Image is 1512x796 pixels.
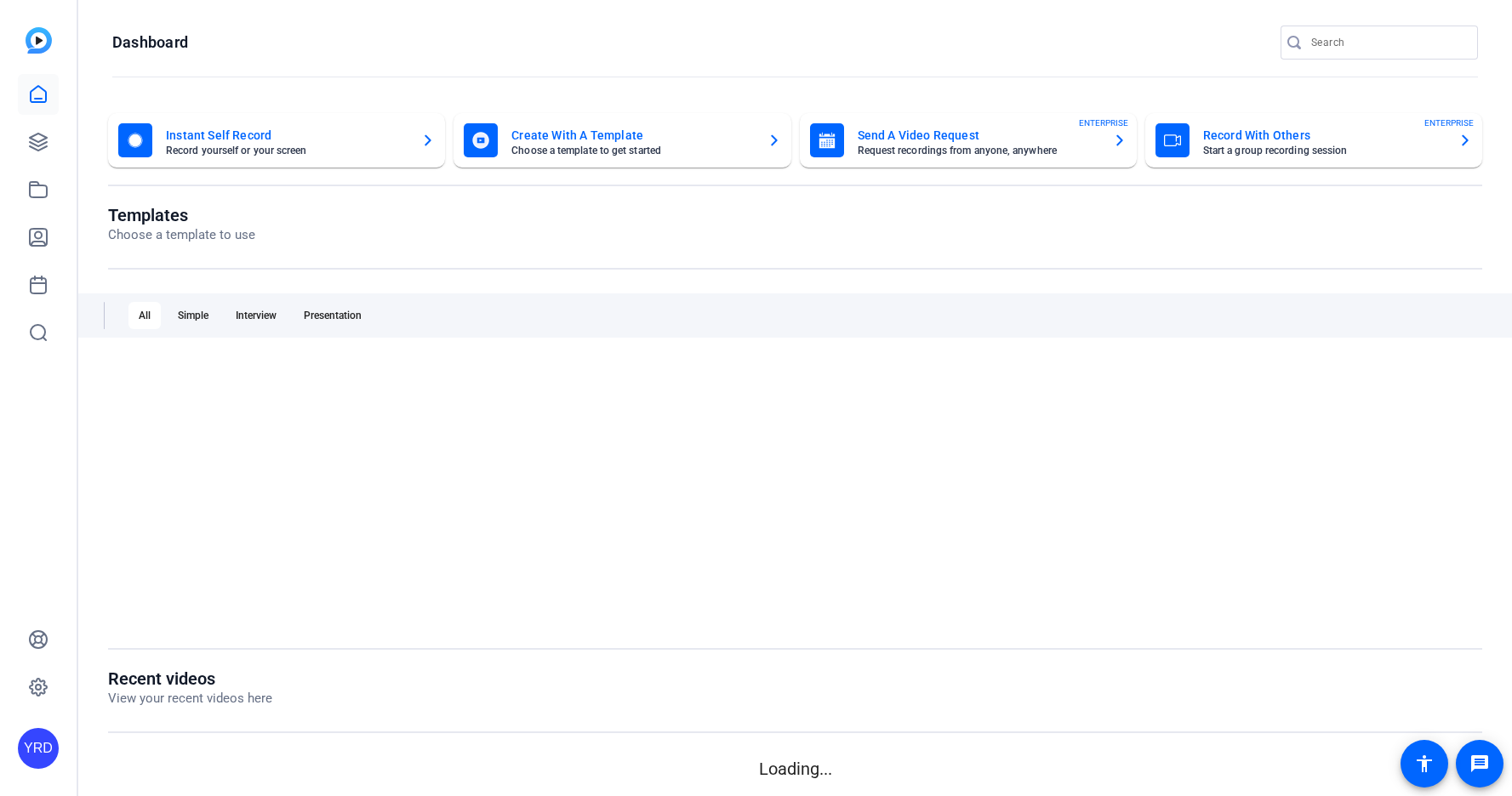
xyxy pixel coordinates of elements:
div: Interview [225,302,287,329]
div: YRD [18,728,59,769]
button: Instant Self RecordRecord yourself or your screen [108,113,445,168]
mat-card-title: Send A Video Request [858,125,1099,145]
mat-card-subtitle: Start a group recording session [1203,145,1445,156]
mat-card-subtitle: Request recordings from anyone, anywhere [858,145,1099,156]
mat-card-title: Create With A Template [511,125,753,145]
mat-card-subtitle: Choose a template to get started [511,145,753,156]
h1: Templates [108,205,255,225]
mat-icon: message [1469,753,1490,774]
button: Record With OthersStart a group recording sessionENTERPRISE [1145,113,1482,168]
p: Choose a template to use [108,225,255,245]
img: blue-gradient.svg [26,27,52,54]
button: Send A Video RequestRequest recordings from anyone, anywhereENTERPRISE [800,113,1137,168]
h1: Recent videos [108,668,272,689]
mat-icon: accessibility [1414,753,1435,774]
span: ENTERPRISE [1079,117,1128,129]
p: Loading... [108,756,1482,782]
div: All [128,302,161,329]
span: ENTERPRISE [1424,117,1474,129]
mat-card-title: Instant Self Record [166,125,408,145]
h1: Dashboard [112,32,188,53]
input: Search [1311,32,1464,53]
mat-card-title: Record With Others [1203,125,1445,145]
p: View your recent videos here [108,689,272,708]
button: Create With A TemplateChoose a template to get started [454,113,790,168]
div: Presentation [294,302,372,329]
mat-card-subtitle: Record yourself or your screen [166,145,408,156]
div: Simple [168,302,219,329]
